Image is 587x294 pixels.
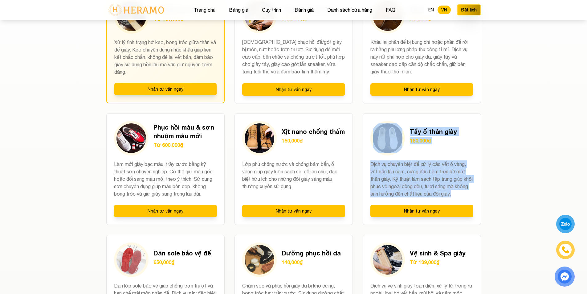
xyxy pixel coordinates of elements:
[282,249,341,257] h3: Dưỡng phục hồi da
[114,205,217,217] button: Nhận tư vấn ngay
[242,160,345,197] p: Lớp phủ chống nước và chống bám bẩn, ố vàng giúp giày luôn sạch sẽ, dễ lau chùi, đặc biệt hữu ích...
[561,245,570,254] img: phone-icon
[370,160,473,197] p: Dịch vụ chuyên biệt để xử lý các vết ố vàng, vết bẩn lâu năm, cứng đầu bám trên bề mặt thân giày....
[410,249,466,257] h3: Vệ sinh & Spa giày
[106,3,166,16] img: logo-with-text.png
[245,245,274,275] img: Dưỡng phục hồi da
[192,6,217,14] button: Trang chủ
[282,259,341,266] p: 140,000₫
[384,6,397,14] button: FAQ
[116,123,146,153] img: Phục hồi màu & sơn nhuộm màu mới
[370,83,473,96] button: Nhận tư vấn ngay
[410,137,457,144] p: 180,000₫
[114,39,217,76] p: Xử lý tình trạng hở keo, bong tróc giữa thân và đế giày. Keo chuyên dụng nhập khẩu giúp liên kết ...
[410,127,457,136] h3: Tẩy ố thân giày
[242,205,345,217] button: Nhận tư vấn ngay
[227,6,250,14] button: Bảng giá
[457,4,481,15] button: Đặt lịch
[153,259,211,266] p: 650,000₫
[325,6,374,14] button: Danh sách cửa hàng
[242,83,345,96] button: Nhận tư vấn ngay
[116,245,146,275] img: Dán sole bảo vệ đế
[425,6,438,14] button: EN
[153,123,217,140] h3: Phục hồi màu & sơn nhuộm màu mới
[242,38,345,76] p: [DEMOGRAPHIC_DATA] phục hồi đế/gót giày bị mòn, nứt hoặc trơn trượt. Sử dụng đế mới cao cấp, bền ...
[245,123,274,153] img: Xịt nano chống thấm
[282,137,345,144] p: 150,000₫
[370,38,473,76] p: Khâu lại phần đế bị bung chỉ hoặc phần đế rời ra bằng phương pháp thủ công tỉ mỉ. Dịch vụ này rất...
[114,83,217,95] button: Nhận tư vấn ngay
[282,127,345,136] h3: Xịt nano chống thấm
[260,6,283,14] button: Quy trình
[153,141,217,149] p: Từ 600,000₫
[153,249,211,257] h3: Dán sole bảo vệ đế
[373,245,402,275] img: Vệ sinh & Spa giày
[557,242,574,259] a: phone-icon
[370,205,473,217] button: Nhận tư vấn ngay
[438,6,451,14] button: VN
[114,160,217,197] p: Làm mới giày bạc màu, trầy xước bằng kỹ thuật sơn chuyên nghiệp. Có thể giữ màu gốc hoặc đổi sang...
[293,6,316,14] button: Đánh giá
[373,123,402,153] img: Tẩy ố thân giày
[410,259,466,266] p: Từ 139,000₫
